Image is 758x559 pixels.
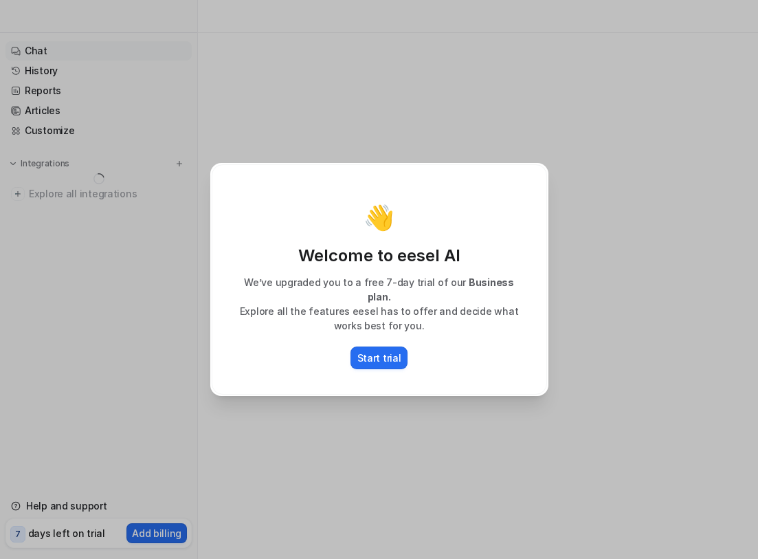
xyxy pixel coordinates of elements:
p: Explore all the features eesel has to offer and decide what works best for you. [226,304,533,333]
p: Welcome to eesel AI [226,245,533,267]
button: Start trial [350,347,408,369]
p: Start trial [357,351,401,365]
p: 👋 [364,204,394,231]
p: We’ve upgraded you to a free 7-day trial of our [226,275,533,304]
